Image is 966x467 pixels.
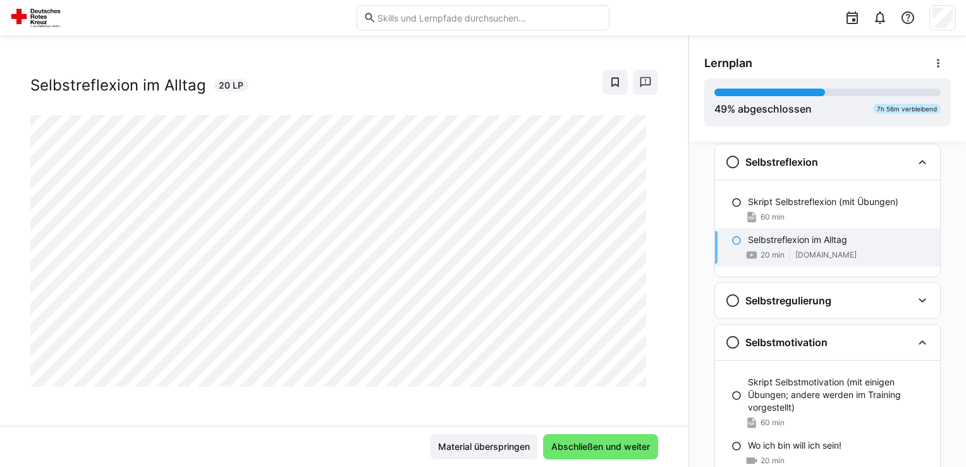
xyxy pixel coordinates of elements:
h3: Selbstmotivation [745,336,828,349]
p: Selbstreflexion im Alltag [748,233,847,246]
span: Material überspringen [436,440,532,453]
p: Skript Selbstmotivation (mit einigen Übungen; andere werden im Training vorgestellt) [748,376,930,414]
span: 60 min [761,418,785,428]
div: 7h 56m verbleibend [873,104,941,114]
input: Skills und Lernpfade durchsuchen… [376,12,602,23]
div: % abgeschlossen [714,101,812,116]
span: Lernplan [704,56,752,70]
h3: Selbstregulierung [745,294,831,307]
p: Wo ich bin will ich sein! [748,439,841,452]
span: 20 min [761,250,785,260]
span: Abschließen und weiter [549,440,652,453]
span: 20 LP [219,79,243,92]
span: 20 min [761,456,785,466]
span: 60 min [761,212,785,222]
h3: Selbstreflexion [745,156,818,168]
h2: Selbstreflexion im Alltag [30,76,206,95]
span: [DOMAIN_NAME] [795,250,857,260]
p: Skript Selbstreflexion (mit Übungen) [748,196,898,208]
button: Abschließen und weiter [543,434,658,459]
button: Material überspringen [430,434,538,459]
span: 49 [714,103,727,115]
